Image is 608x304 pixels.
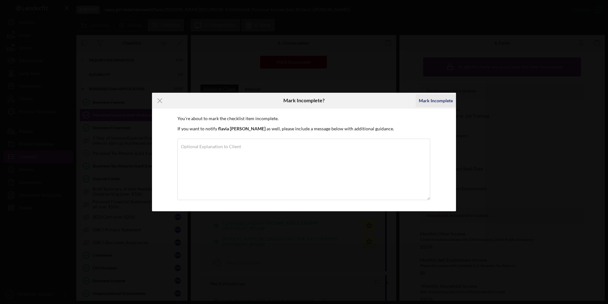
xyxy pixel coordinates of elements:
label: Optional Explanation to Client [181,144,241,149]
h6: Mark Incomplete? [283,98,325,103]
p: You're about to mark the checklist item incomplete. [177,115,431,122]
div: Mark Incomplete [419,94,453,107]
button: Mark Incomplete [416,94,456,107]
b: flavia [PERSON_NAME] [218,126,266,131]
p: If you want to notify as well, please include a message below with additional guidance. [177,125,431,132]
